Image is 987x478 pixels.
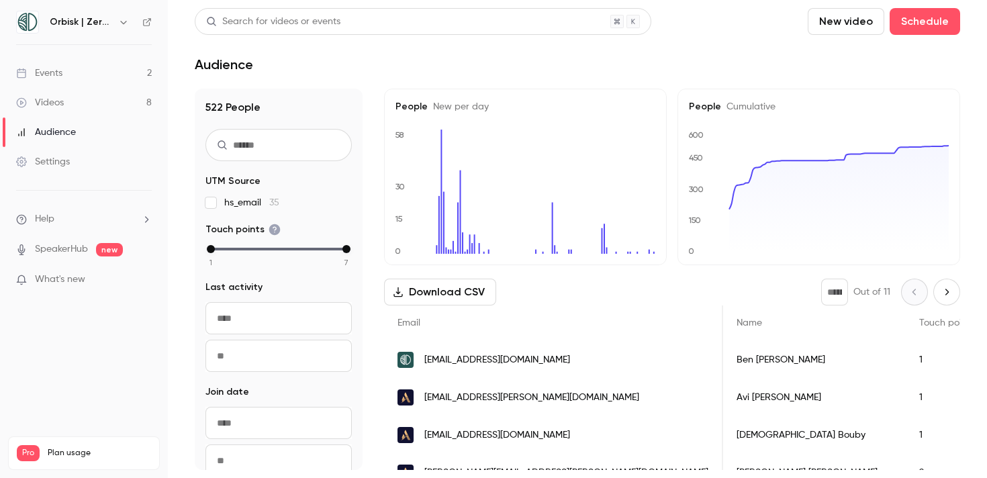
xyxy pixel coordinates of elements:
[205,99,352,115] h1: 522 People
[395,214,403,224] text: 15
[395,182,405,191] text: 30
[205,223,281,236] span: Touch points
[35,242,88,256] a: SpeakerHub
[207,245,215,253] div: min
[689,100,949,113] h5: People
[688,246,694,256] text: 0
[205,407,352,439] input: From
[96,243,123,256] span: new
[397,352,414,368] img: orbisk.com
[205,175,261,188] span: UTM Source
[17,445,40,461] span: Pro
[424,428,570,442] span: [EMAIL_ADDRESS][DOMAIN_NAME]
[269,198,279,207] span: 35
[723,416,906,454] div: [DEMOGRAPHIC_DATA] Bouby
[342,245,350,253] div: max
[35,212,54,226] span: Help
[206,15,340,29] div: Search for videos or events
[205,340,352,372] input: To
[688,216,701,225] text: 150
[428,102,489,111] span: New per day
[48,448,151,459] span: Plan usage
[689,185,704,194] text: 300
[195,56,253,73] h1: Audience
[688,130,704,140] text: 600
[16,96,64,109] div: Videos
[397,318,420,328] span: Email
[723,341,906,379] div: Ben [PERSON_NAME]
[808,8,884,35] button: New video
[50,15,113,29] h6: Orbisk | Zero Food Waste
[721,102,775,111] span: Cumulative
[16,126,76,139] div: Audience
[933,279,960,305] button: Next page
[397,389,414,405] img: accor.com
[890,8,960,35] button: Schedule
[395,130,404,140] text: 58
[424,391,639,405] span: [EMAIL_ADDRESS][PERSON_NAME][DOMAIN_NAME]
[35,273,85,287] span: What's new
[853,285,890,299] p: Out of 11
[16,66,62,80] div: Events
[344,256,348,269] span: 7
[395,100,655,113] h5: People
[209,256,212,269] span: 1
[395,246,401,256] text: 0
[723,379,906,416] div: Avi [PERSON_NAME]
[424,353,570,367] span: [EMAIL_ADDRESS][DOMAIN_NAME]
[384,279,496,305] button: Download CSV
[17,11,38,33] img: Orbisk | Zero Food Waste
[737,318,762,328] span: Name
[205,444,352,477] input: To
[397,427,414,443] img: movenpick.com
[689,153,703,162] text: 450
[136,274,152,286] iframe: Noticeable Trigger
[224,196,279,209] span: hs_email
[919,318,974,328] span: Touch points
[16,212,152,226] li: help-dropdown-opener
[205,281,263,294] span: Last activity
[16,155,70,169] div: Settings
[205,302,352,334] input: From
[205,385,249,399] span: Join date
